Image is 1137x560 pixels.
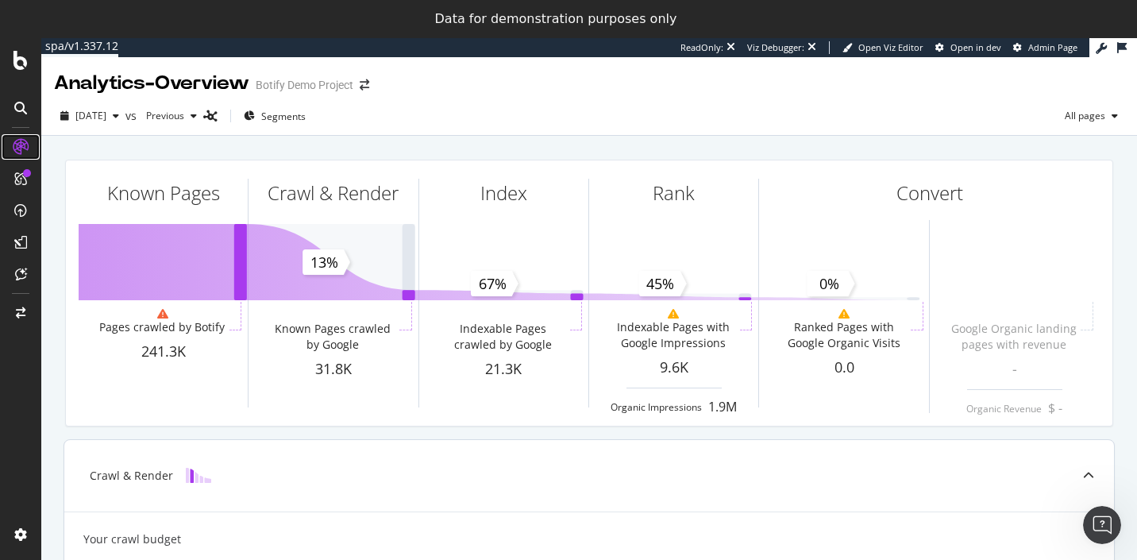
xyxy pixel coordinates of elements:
[1083,506,1121,544] iframe: Intercom live chat
[935,41,1001,54] a: Open in dev
[90,468,173,484] div: Crawl & Render
[1058,103,1124,129] button: All pages
[440,321,566,353] div: Indexable Pages crawled by Google
[589,357,758,378] div: 9.6K
[261,110,306,123] span: Segments
[54,70,249,97] div: Analytics - Overview
[249,359,418,380] div: 31.8K
[79,342,248,362] div: 241.3K
[1058,109,1105,122] span: All pages
[186,468,211,483] img: block-icon
[708,398,737,416] div: 1.9M
[747,41,804,54] div: Viz Debugger:
[610,319,736,351] div: Indexable Pages with Google Impressions
[41,38,118,57] a: spa/v1.337.12
[858,41,923,53] span: Open Viz Editor
[140,109,184,122] span: Previous
[360,79,369,91] div: arrow-right-arrow-left
[99,319,225,335] div: Pages crawled by Botify
[842,41,923,54] a: Open Viz Editor
[419,359,588,380] div: 21.3K
[268,180,399,207] div: Crawl & Render
[75,109,106,122] span: 2025 Aug. 30th
[125,108,140,124] span: vs
[54,103,125,129] button: [DATE]
[480,180,527,207] div: Index
[256,77,353,93] div: Botify Demo Project
[270,321,396,353] div: Known Pages crawled by Google
[435,11,677,27] div: Data for demonstration purposes only
[107,180,220,207] div: Known Pages
[140,103,203,129] button: Previous
[1013,41,1077,54] a: Admin Page
[1028,41,1077,53] span: Admin Page
[653,180,695,207] div: Rank
[41,38,118,54] div: spa/v1.337.12
[611,400,702,414] div: Organic Impressions
[950,41,1001,53] span: Open in dev
[237,103,312,129] button: Segments
[83,531,181,547] div: Your crawl budget
[680,41,723,54] div: ReadOnly:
